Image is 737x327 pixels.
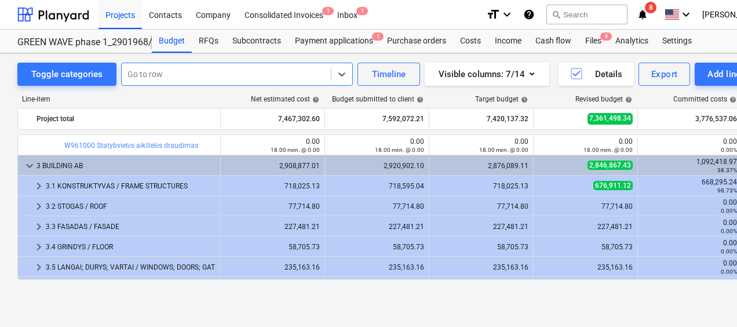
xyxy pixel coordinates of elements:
[643,198,737,215] div: 0.00
[414,96,424,103] span: help
[538,263,633,271] div: 235,163.16
[608,30,655,53] div: Analytics
[17,95,220,103] div: Line-item
[32,260,46,274] span: keyboard_arrow_right
[643,239,737,255] div: 0.00
[643,158,737,174] div: 1,092,418.97
[192,30,225,53] a: RFQs
[439,67,535,82] div: Visible columns : 7/14
[434,202,528,210] div: 77,714.80
[488,30,528,53] a: Income
[32,179,46,193] span: keyboard_arrow_right
[538,223,633,231] div: 227,481.21
[330,263,424,271] div: 235,163.16
[727,96,736,103] span: help
[17,63,116,86] button: Toggle categories
[434,263,528,271] div: 235,163.16
[643,178,737,194] div: 668,295.24
[23,159,37,173] span: keyboard_arrow_down
[225,243,320,251] div: 58,705.73
[523,8,535,21] i: Knowledge base
[583,147,633,153] small: 18.00 mėn. @ 0.00
[37,157,216,175] div: 3 BUILDING AB
[643,137,737,154] div: 0.00
[679,8,693,21] i: keyboard_arrow_down
[679,271,737,327] div: Chat Widget
[570,67,622,82] div: Details
[32,220,46,234] span: keyboard_arrow_right
[372,67,406,82] div: Timeline
[32,240,46,254] span: keyboard_arrow_right
[528,30,578,53] a: Cash flow
[645,2,656,13] span: 8
[434,110,528,128] div: 7,420,137.32
[721,147,737,153] small: 0.00%
[357,63,420,86] button: Timeline
[225,182,320,190] div: 718,025.13
[717,187,737,194] small: 98.73%
[225,137,320,154] div: 0.00
[330,137,424,154] div: 0.00
[721,268,737,275] small: 0.00%
[486,8,500,21] i: format_size
[593,181,633,190] span: 676,911.12
[538,243,633,251] div: 58,705.73
[434,223,528,231] div: 227,481.21
[538,137,633,154] div: 0.00
[330,243,424,251] div: 58,705.73
[721,228,737,234] small: 0.00%
[588,113,633,124] span: 7,361,498.34
[288,30,380,53] a: Payment applications1
[225,202,320,210] div: 77,714.80
[519,96,528,103] span: help
[46,238,216,256] div: 3.4 GRINDYS / FLOOR
[356,7,368,15] span: 1
[655,30,699,53] a: Settings
[31,67,103,82] div: Toggle categories
[559,63,634,86] button: Details
[434,137,528,154] div: 0.00
[434,162,528,170] div: 2,876,089.11
[479,147,528,153] small: 18.00 mėn. @ 0.00
[453,30,488,53] a: Costs
[32,199,46,213] span: keyboard_arrow_right
[310,96,319,103] span: help
[46,258,216,277] div: 3.5 LANGAI; DURYS; VARTAI / WINDOWS; DOORS; GATES
[546,5,627,24] button: Search
[578,30,608,53] div: Files
[225,223,320,231] div: 227,481.21
[651,67,678,82] div: Export
[538,202,633,210] div: 77,714.80
[434,182,528,190] div: 718,025.13
[46,217,216,236] div: 3.3 FASADAS / FASADE
[322,7,334,15] span: 1
[721,248,737,255] small: 0.00%
[332,95,424,103] div: Budget submitted to client
[643,219,737,235] div: 0.00
[578,30,608,53] a: Files9
[717,167,737,173] small: 38.37%
[251,95,319,103] div: Net estimated cost
[500,8,514,21] i: keyboard_arrow_down
[637,8,648,21] i: notifications
[673,95,736,103] div: Committed costs
[46,197,216,216] div: 3.2 STOGAS / ROOF
[600,32,612,41] span: 9
[46,177,216,195] div: 3.1 KONSTRUKTYVAS / FRAME STRUCTURES
[330,202,424,210] div: 77,714.80
[380,30,453,53] a: Purchase orders
[225,30,288,53] a: Subcontracts
[17,37,138,49] div: GREEN WAVE phase 1_2901968/2901969/2901972
[330,182,424,190] div: 718,595.04
[225,263,320,271] div: 235,163.16
[643,259,737,275] div: 0.00
[639,63,691,86] button: Export
[64,141,198,150] a: W961000 Statybvietės aikštelės draudimas
[375,147,424,153] small: 18.00 mėn. @ 0.00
